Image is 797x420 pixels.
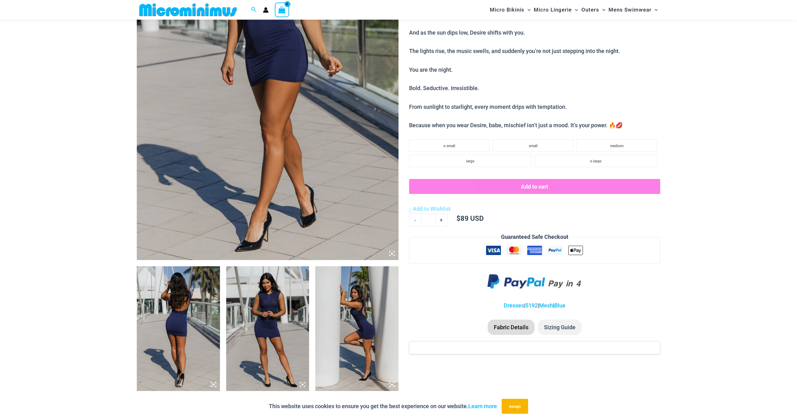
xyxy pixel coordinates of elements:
span: x-large [590,159,601,163]
span: Add to Wishlist [413,205,451,212]
span: Outers [581,2,599,18]
span: Micro Lingerie [534,2,572,18]
span: x-small [443,144,455,148]
a: Account icon link [263,7,269,13]
p: | | | [409,301,660,310]
span: Menu Toggle [524,2,531,18]
span: Menu Toggle [651,2,658,18]
a: Add to Wishlist [409,204,451,214]
a: Mens SwimwearMenu ToggleMenu Toggle [607,2,659,18]
p: This website uses cookies to ensure you get the best experience on our website. [269,402,497,411]
li: large [409,155,532,167]
span: $ [456,214,461,223]
a: Blue [554,302,566,309]
span: large [466,159,474,163]
nav: Site Navigation [487,1,660,19]
a: Mesh [539,302,553,309]
img: Desire Me Navy 5192 Dress [226,266,309,391]
bdi: 89 USD [456,214,484,223]
a: Micro BikinisMenu ToggleMenu Toggle [488,2,532,18]
a: Learn more [468,403,497,409]
a: OutersMenu ToggleMenu Toggle [580,2,607,18]
input: Product quantity [421,214,436,227]
button: Add to cart [409,179,660,194]
li: x-large [535,155,657,167]
a: + [436,214,447,227]
a: Search icon link [251,6,257,14]
img: Desire Me Navy 5192 Dress [315,266,398,391]
span: Mens Swimwear [608,2,651,18]
a: View Shopping Cart, empty [275,2,289,17]
img: MM SHOP LOGO FLAT [137,3,239,17]
span: Micro Bikinis [490,2,524,18]
img: Desire Me Navy 5192 Dress [137,266,220,391]
li: x-small [409,139,490,152]
a: 5192 [525,302,538,309]
li: small [493,139,573,152]
li: Sizing Guide [538,320,582,335]
span: Menu Toggle [599,2,605,18]
span: medium [610,144,623,148]
span: small [529,144,537,148]
legend: Guaranteed Safe Checkout [499,232,571,242]
span: Menu Toggle [572,2,578,18]
a: Micro LingerieMenu ToggleMenu Toggle [532,2,580,18]
li: medium [576,139,657,152]
a: - [409,214,421,227]
button: Accept [502,399,528,414]
a: Dresses [504,302,524,309]
li: Fabric Details [488,320,535,335]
